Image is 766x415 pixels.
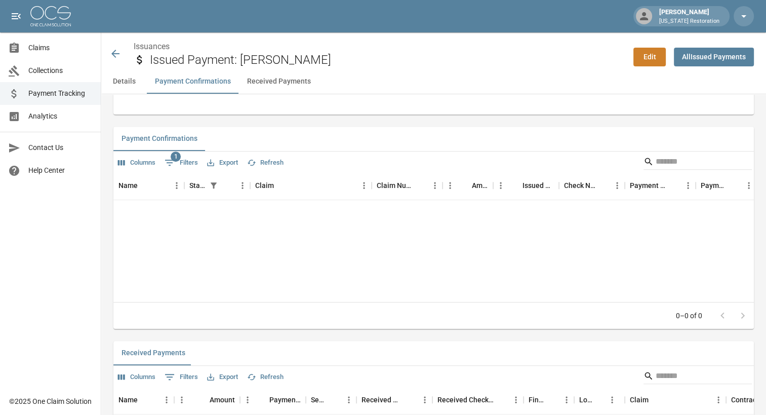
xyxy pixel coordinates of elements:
[174,392,189,407] button: Menu
[113,341,193,365] button: Received Payments
[101,69,766,94] div: anchor tabs
[432,386,523,414] div: Received Check Number
[711,392,726,407] button: Menu
[245,369,286,385] button: Refresh
[508,392,523,407] button: Menu
[113,127,754,151] div: related-list tabs
[666,178,680,193] button: Sort
[731,386,765,414] div: Contractor
[311,386,327,414] div: Sender
[427,178,442,193] button: Menu
[28,142,93,153] span: Contact Us
[245,155,286,171] button: Refresh
[205,155,240,171] button: Export
[680,178,696,193] button: Menu
[101,69,147,94] button: Details
[559,171,625,200] div: Check Number
[113,127,206,151] button: Payment Confirmations
[9,396,92,406] div: © 2025 One Claim Solution
[356,178,372,193] button: Menu
[240,386,306,414] div: Payment Date
[442,178,458,193] button: Menu
[113,386,174,414] div: Name
[341,392,356,407] button: Menu
[150,53,625,67] h2: Issued Payment: [PERSON_NAME]
[494,393,508,407] button: Sort
[235,178,250,193] button: Menu
[655,7,723,25] div: [PERSON_NAME]
[741,178,756,193] button: Menu
[255,393,269,407] button: Sort
[472,171,488,200] div: Amount
[240,392,255,407] button: Menu
[115,369,158,385] button: Select columns
[147,69,239,94] button: Payment Confirmations
[221,178,235,193] button: Sort
[195,393,210,407] button: Sort
[372,171,442,200] div: Claim Number
[189,171,207,200] div: Status
[174,386,240,414] div: Amount
[134,41,625,53] nav: breadcrumb
[696,171,756,200] div: Payment Type
[28,165,93,176] span: Help Center
[437,386,494,414] div: Received Check Number
[210,386,235,414] div: Amount
[356,386,432,414] div: Received Method
[118,386,138,414] div: Name
[327,393,341,407] button: Sort
[643,154,752,172] div: Search
[625,386,726,414] div: Claim
[604,392,620,407] button: Menu
[649,393,663,407] button: Sort
[162,155,200,171] button: Show filters
[413,178,427,193] button: Sort
[564,171,595,200] div: Check Number
[529,386,545,414] div: Final/Partial
[255,171,274,200] div: Claim
[171,152,181,162] span: 1
[442,171,493,200] div: Amount
[207,178,221,193] div: 1 active filter
[6,6,26,26] button: open drawer
[113,171,184,200] div: Name
[169,178,184,193] button: Menu
[250,171,372,200] div: Claim
[593,393,608,407] button: Sort
[118,171,138,200] div: Name
[138,178,152,193] button: Sort
[417,392,432,407] button: Menu
[508,178,522,193] button: Sort
[28,111,93,122] span: Analytics
[523,386,574,414] div: Final/Partial
[30,6,71,26] img: ocs-logo-white-transparent.png
[545,393,559,407] button: Sort
[274,178,288,193] button: Sort
[674,48,754,66] a: AllIssued Payments
[630,386,649,414] div: Claim
[458,178,472,193] button: Sort
[630,171,666,200] div: Payment Method
[113,341,754,365] div: related-list tabs
[610,178,625,193] button: Menu
[306,386,356,414] div: Sender
[361,386,403,414] div: Received Method
[579,386,593,414] div: Lockbox
[205,369,240,385] button: Export
[625,171,696,200] div: Payment Method
[574,386,625,414] div: Lockbox
[403,393,417,407] button: Sort
[493,171,559,200] div: Issued Date
[134,42,170,51] a: Issuances
[162,369,200,385] button: Show filters
[659,17,719,26] p: [US_STATE] Restoration
[159,392,174,407] button: Menu
[727,178,741,193] button: Sort
[493,178,508,193] button: Menu
[643,368,752,386] div: Search
[676,311,702,321] p: 0–0 of 0
[28,65,93,76] span: Collections
[269,386,301,414] div: Payment Date
[239,69,319,94] button: Received Payments
[115,155,158,171] button: Select columns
